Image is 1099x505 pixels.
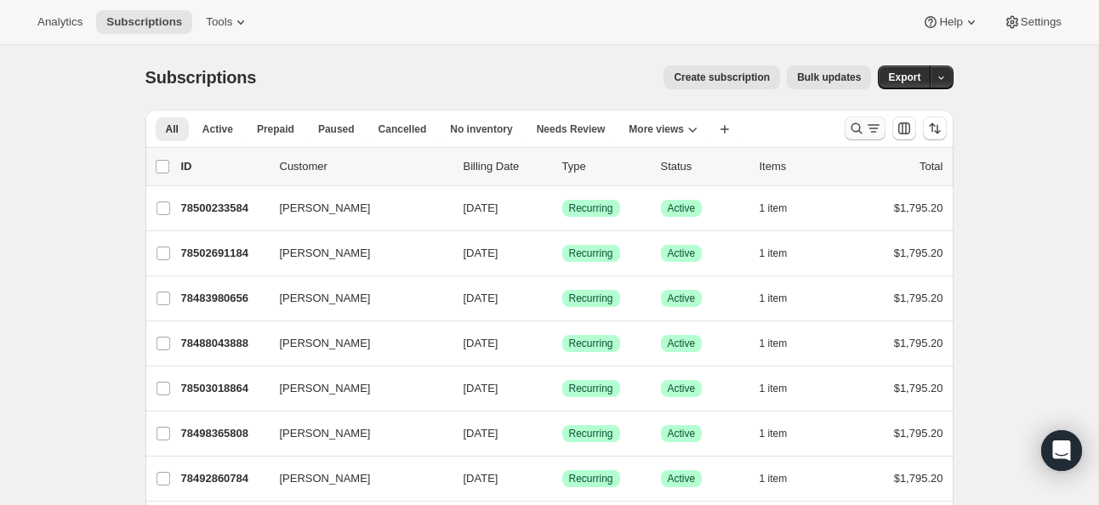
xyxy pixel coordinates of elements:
[181,200,266,217] p: 78500233584
[668,247,696,260] span: Active
[760,472,788,485] span: 1 item
[760,377,806,400] button: 1 item
[562,158,647,175] div: Type
[181,290,266,307] p: 78483980656
[464,158,549,175] p: Billing Date
[760,382,788,395] span: 1 item
[569,472,613,485] span: Recurring
[106,15,182,29] span: Subscriptions
[1041,430,1082,471] div: Open Intercom Messenger
[894,427,943,440] span: $1,795.20
[668,382,696,395] span: Active
[888,71,920,84] span: Export
[894,247,943,259] span: $1,795.20
[450,122,512,136] span: No inventory
[760,247,788,260] span: 1 item
[760,427,788,440] span: 1 item
[894,472,943,485] span: $1,795.20
[181,377,943,400] div: 78503018864[PERSON_NAME][DATE]SuccessRecurringSuccessActive1 item$1,795.20
[206,15,232,29] span: Tools
[270,195,440,222] button: [PERSON_NAME]
[181,380,266,397] p: 78503018864
[668,337,696,350] span: Active
[96,10,192,34] button: Subscriptions
[668,201,696,215] span: Active
[661,158,746,175] p: Status
[464,292,498,304] span: [DATE]
[27,10,93,34] button: Analytics
[280,380,371,397] span: [PERSON_NAME]
[894,337,943,349] span: $1,795.20
[181,287,943,310] div: 78483980656[PERSON_NAME][DATE]SuccessRecurringSuccessActive1 item$1,795.20
[537,122,606,136] span: Needs Review
[894,292,943,304] span: $1,795.20
[181,241,943,265] div: 78502691184[PERSON_NAME][DATE]SuccessRecurringSuccessActive1 item$1,795.20
[939,15,962,29] span: Help
[892,116,916,140] button: Customize table column order and visibility
[760,292,788,305] span: 1 item
[280,200,371,217] span: [PERSON_NAME]
[787,65,871,89] button: Bulk updates
[760,287,806,310] button: 1 item
[668,292,696,305] span: Active
[280,158,450,175] p: Customer
[464,472,498,485] span: [DATE]
[464,337,498,349] span: [DATE]
[181,332,943,355] div: 78488043888[PERSON_NAME][DATE]SuccessRecurringSuccessActive1 item$1,795.20
[270,375,440,402] button: [PERSON_NAME]
[845,116,885,140] button: Search and filter results
[760,467,806,491] button: 1 item
[760,337,788,350] span: 1 item
[318,122,355,136] span: Paused
[181,425,266,442] p: 78498365808
[668,427,696,440] span: Active
[464,382,498,394] span: [DATE]
[181,422,943,445] div: 78498365808[PERSON_NAME][DATE]SuccessRecurringSuccessActive1 item$1,795.20
[280,470,371,487] span: [PERSON_NAME]
[629,122,684,136] span: More views
[760,201,788,215] span: 1 item
[464,247,498,259] span: [DATE]
[760,241,806,265] button: 1 item
[569,247,613,260] span: Recurring
[270,420,440,447] button: [PERSON_NAME]
[711,117,738,141] button: Create new view
[270,240,440,267] button: [PERSON_NAME]
[894,201,943,214] span: $1,795.20
[464,201,498,214] span: [DATE]
[280,425,371,442] span: [PERSON_NAME]
[912,10,989,34] button: Help
[569,427,613,440] span: Recurring
[797,71,861,84] span: Bulk updates
[196,10,259,34] button: Tools
[569,337,613,350] span: Recurring
[181,470,266,487] p: 78492860784
[379,122,427,136] span: Cancelled
[569,201,613,215] span: Recurring
[569,292,613,305] span: Recurring
[181,158,266,175] p: ID
[181,335,266,352] p: 78488043888
[894,382,943,394] span: $1,795.20
[994,10,1072,34] button: Settings
[166,122,179,136] span: All
[760,332,806,355] button: 1 item
[674,71,770,84] span: Create subscription
[270,330,440,357] button: [PERSON_NAME]
[760,196,806,220] button: 1 item
[618,117,708,141] button: More views
[668,472,696,485] span: Active
[37,15,83,29] span: Analytics
[181,196,943,220] div: 78500233584[PERSON_NAME][DATE]SuccessRecurringSuccessActive1 item$1,795.20
[280,245,371,262] span: [PERSON_NAME]
[923,116,947,140] button: Sort the results
[257,122,294,136] span: Prepaid
[270,285,440,312] button: [PERSON_NAME]
[569,382,613,395] span: Recurring
[760,422,806,445] button: 1 item
[760,158,845,175] div: Items
[878,65,931,89] button: Export
[270,465,440,492] button: [PERSON_NAME]
[202,122,233,136] span: Active
[1021,15,1062,29] span: Settings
